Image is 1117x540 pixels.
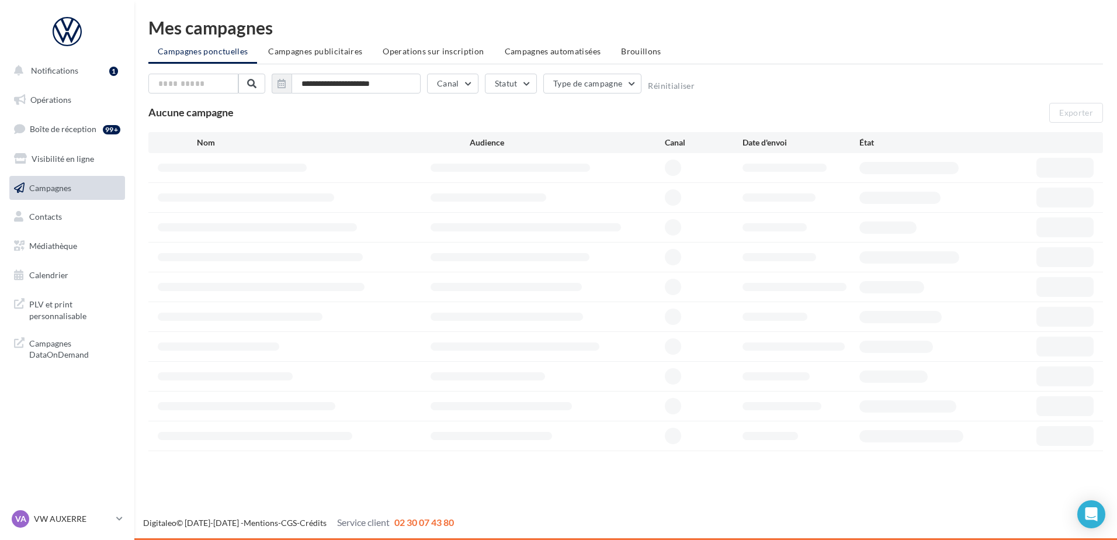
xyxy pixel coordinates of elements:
a: Digitaleo [143,518,176,528]
button: Réinitialiser [648,81,695,91]
span: Visibilité en ligne [32,154,94,164]
span: Boîte de réception [30,124,96,134]
button: Statut [485,74,537,94]
span: © [DATE]-[DATE] - - - [143,518,454,528]
a: Mentions [244,518,278,528]
button: Notifications 1 [7,58,123,83]
span: PLV et print personnalisable [29,296,120,321]
span: Campagnes DataOnDemand [29,335,120,361]
button: Canal [427,74,478,94]
span: Operations sur inscription [383,46,484,56]
a: Contacts [7,205,127,229]
div: Audience [470,137,665,148]
a: PLV et print personnalisable [7,292,127,326]
a: Visibilité en ligne [7,147,127,171]
span: Opérations [30,95,71,105]
span: Calendrier [29,270,68,280]
div: Nom [197,137,470,148]
div: État [859,137,976,148]
a: Campagnes DataOnDemand [7,331,127,365]
a: Médiathèque [7,234,127,258]
span: 02 30 07 43 80 [394,517,454,528]
p: VW AUXERRE [34,513,112,525]
button: Exporter [1049,103,1103,123]
div: Mes campagnes [148,19,1103,36]
a: Calendrier [7,263,127,288]
a: Opérations [7,88,127,112]
span: Notifications [31,65,78,75]
div: 99+ [103,125,120,134]
div: Date d'envoi [743,137,859,148]
span: Campagnes automatisées [505,46,601,56]
span: VA [15,513,26,525]
span: Campagnes publicitaires [268,46,362,56]
span: Contacts [29,212,62,221]
a: CGS [281,518,297,528]
span: Service client [337,517,390,528]
a: Crédits [300,518,327,528]
div: Open Intercom Messenger [1077,500,1105,528]
div: Canal [665,137,743,148]
span: Brouillons [621,46,661,56]
div: 1 [109,67,118,76]
a: Boîte de réception99+ [7,116,127,141]
span: Aucune campagne [148,106,234,119]
a: Campagnes [7,176,127,200]
span: Médiathèque [29,241,77,251]
a: VA VW AUXERRE [9,508,125,530]
span: Campagnes [29,182,71,192]
button: Type de campagne [543,74,642,94]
